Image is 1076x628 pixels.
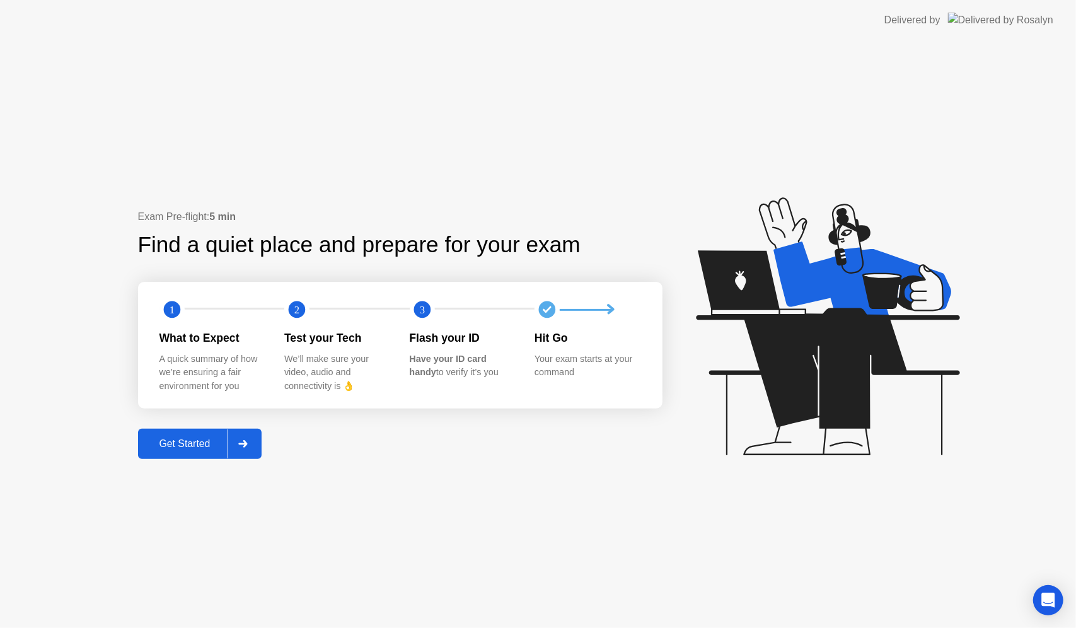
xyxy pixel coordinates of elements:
[159,330,265,346] div: What to Expect
[142,438,228,450] div: Get Started
[138,429,262,459] button: Get Started
[535,352,640,380] div: Your exam starts at your command
[294,304,299,316] text: 2
[419,304,424,316] text: 3
[948,13,1053,27] img: Delivered by Rosalyn
[284,330,390,346] div: Test your Tech
[209,211,236,222] b: 5 min
[1033,585,1063,615] div: Open Intercom Messenger
[535,330,640,346] div: Hit Go
[410,352,515,380] div: to verify it’s you
[410,330,515,346] div: Flash your ID
[884,13,940,28] div: Delivered by
[138,209,662,224] div: Exam Pre-flight:
[138,228,582,262] div: Find a quiet place and prepare for your exam
[410,354,487,378] b: Have your ID card handy
[159,352,265,393] div: A quick summary of how we’re ensuring a fair environment for you
[284,352,390,393] div: We’ll make sure your video, audio and connectivity is 👌
[169,304,174,316] text: 1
